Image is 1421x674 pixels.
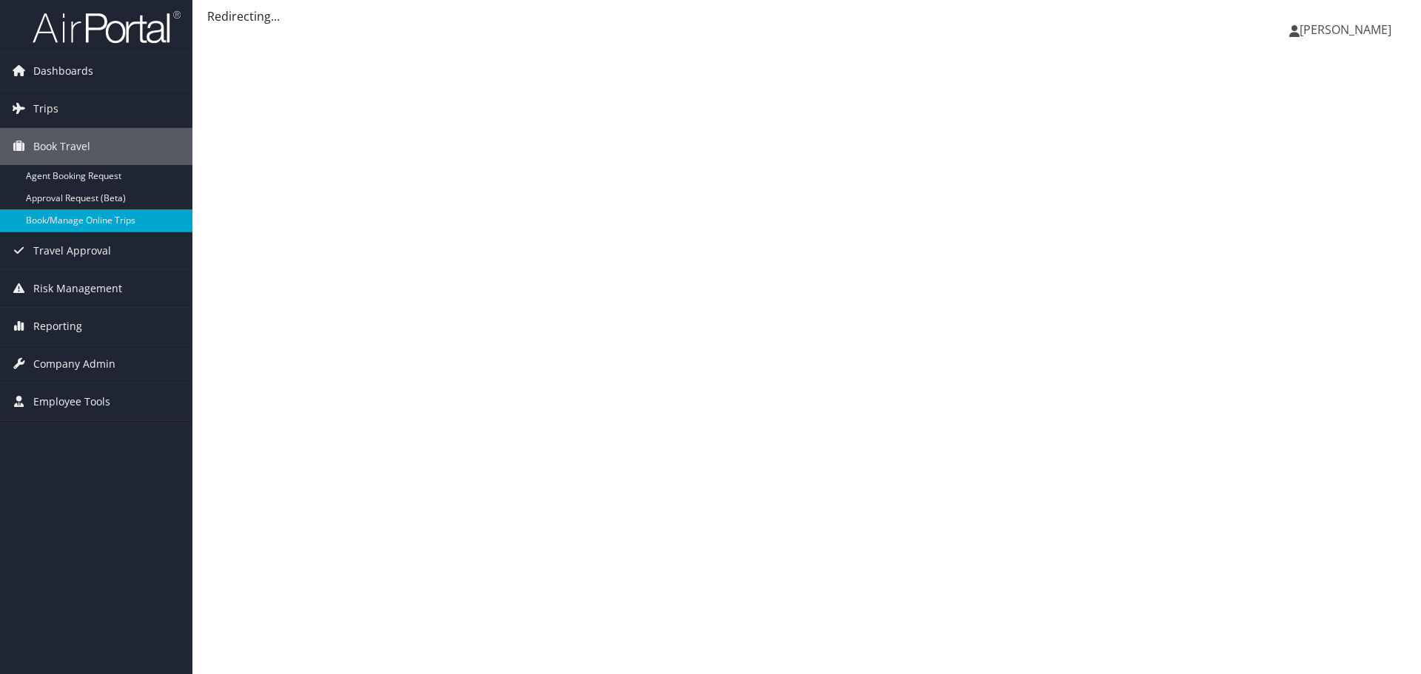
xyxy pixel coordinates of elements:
[1289,7,1406,52] a: [PERSON_NAME]
[33,232,111,269] span: Travel Approval
[33,128,90,165] span: Book Travel
[33,270,122,307] span: Risk Management
[33,10,181,44] img: airportal-logo.png
[33,53,93,90] span: Dashboards
[33,308,82,345] span: Reporting
[1300,21,1391,38] span: [PERSON_NAME]
[33,346,115,383] span: Company Admin
[33,383,110,420] span: Employee Tools
[207,7,1406,25] div: Redirecting...
[33,90,58,127] span: Trips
